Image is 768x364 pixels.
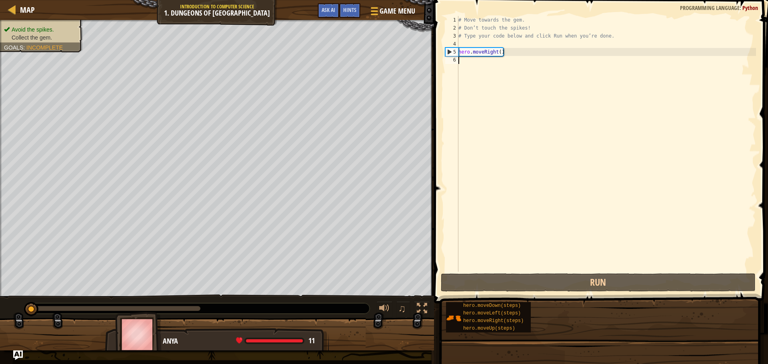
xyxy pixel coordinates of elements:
[441,273,756,292] button: Run
[26,44,63,51] span: Incomplete
[463,326,515,331] span: hero.moveUp(steps)
[742,4,758,12] span: Python
[398,302,406,314] span: ♫
[4,26,77,34] li: Avoid the spikes.
[463,318,524,324] span: hero.moveRight(steps)
[740,4,742,12] span: :
[322,6,335,14] span: Ask AI
[463,303,521,308] span: hero.moveDown(steps)
[318,3,339,18] button: Ask AI
[680,4,740,12] span: Programming language
[12,26,54,33] span: Avoid the spikes.
[446,48,458,56] div: 5
[463,310,521,316] span: hero.moveLeft(steps)
[376,301,392,318] button: Adjust volume
[23,44,26,51] span: :
[13,350,23,360] button: Ask AI
[4,44,23,51] span: Goals
[115,312,162,356] img: thang_avatar_frame.png
[4,34,77,42] li: Collect the gem.
[16,4,35,15] a: Map
[12,34,52,41] span: Collect the gem.
[445,56,458,64] div: 6
[20,4,35,15] span: Map
[414,301,430,318] button: Toggle fullscreen
[445,24,458,32] div: 2
[445,32,458,40] div: 3
[445,16,458,24] div: 1
[236,337,315,344] div: health: 11 / 11
[396,301,410,318] button: ♫
[380,6,415,16] span: Game Menu
[308,336,315,346] span: 11
[364,3,420,22] button: Game Menu
[446,310,461,326] img: portrait.png
[343,6,356,14] span: Hints
[163,336,321,346] div: Anya
[445,40,458,48] div: 4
